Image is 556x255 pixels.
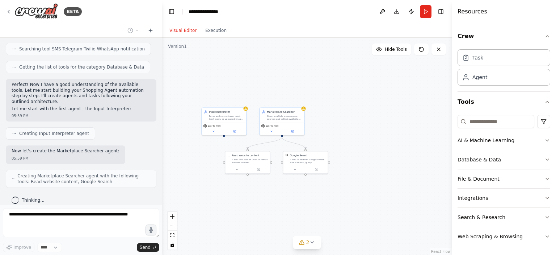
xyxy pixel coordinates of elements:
div: Version 1 [168,44,187,49]
img: ScrapeWebsiteTool [228,154,231,157]
button: Open in side panel [248,168,269,172]
button: Improve [3,243,34,252]
span: Hide Tools [385,46,407,52]
g: Edge from 9901b075-e9cf-4074-8e73-26be203c5c18 to 9c146cca-f6b3-42be-aff4-cf89435b592e [246,137,284,149]
div: Agent [472,74,487,81]
span: Searching tool SMS Telegram Twilio WhatsApp notification [19,46,145,52]
g: Edge from 9901b075-e9cf-4074-8e73-26be203c5c18 to 6f502a85-8c52-44b4-ad30-70714c42d987 [280,137,307,149]
button: toggle interactivity [168,240,177,250]
span: Send [140,244,151,250]
span: Thinking... [22,197,45,203]
span: Improve [13,244,31,250]
div: Tools [458,112,550,252]
button: Crew [458,26,550,46]
button: Hide Tools [372,44,411,55]
p: Let me start with the first agent - the Input Interpreter: [12,106,151,112]
div: A tool to perform Google search with a search_query. [290,158,326,164]
img: SerplyWebSearchTool [286,154,288,157]
button: Send [137,243,159,252]
button: Hide right sidebar [436,7,446,17]
button: Open in side panel [306,168,327,172]
button: AI & Machine Learning [458,131,550,150]
button: Switch to previous chat [125,26,142,35]
button: Tools [458,92,550,112]
div: BETA [64,7,82,16]
button: Open in side panel [282,129,303,133]
span: gpt-4o-mini [208,124,221,127]
div: Task [472,54,483,61]
div: Marketplace Searcher [267,110,302,114]
div: Query multiple e-commerce sources and collect available deals for products based on structured se... [267,115,302,120]
div: Marketplace SearcherQuery multiple e-commerce sources and collect available deals for products ba... [260,108,305,136]
span: Getting the list of tools for the category Database & Data [19,64,144,70]
span: 2 [306,239,309,246]
div: A tool that can be used to read a website content. [232,158,268,164]
button: Execution [201,26,231,35]
div: ScrapeWebsiteToolRead website contentA tool that can be used to read a website content. [225,151,270,174]
span: gpt-4o-mini [266,124,279,127]
button: Start a new chat [145,26,156,35]
nav: breadcrumb [189,8,225,15]
p: Perfect! Now I have a good understanding of the available tools. Let me start building your Shopp... [12,82,151,104]
button: File & Document [458,169,550,188]
div: Input Interpreter [209,110,244,114]
h4: Resources [458,7,487,16]
span: Creating Marketplace Searcher agent with the following tools: Read website content, Google Search [17,173,150,185]
button: zoom in [168,212,177,221]
button: Hide left sidebar [167,7,177,17]
button: 2 [293,236,321,249]
div: Crew [458,46,550,91]
div: Google Search [290,154,308,157]
button: Search & Research [458,208,550,227]
button: Database & Data [458,150,550,169]
button: Web Scraping & Browsing [458,227,550,246]
div: 05:59 PM [12,113,151,119]
p: Now let's create the Marketplace Searcher agent: [12,148,119,154]
a: React Flow attribution [431,250,451,254]
button: Integrations [458,189,550,207]
img: Logo [14,3,58,20]
div: React Flow controls [168,212,177,250]
button: Visual Editor [165,26,201,35]
button: Open in side panel [224,129,245,133]
div: SerplyWebSearchToolGoogle SearchA tool to perform Google search with a search_query. [283,151,328,174]
span: Creating Input Interpreter agent [19,131,89,136]
div: 05:59 PM [12,156,119,161]
button: fit view [168,231,177,240]
div: Parse and convert user input (text query or uploaded image) into structured product requirements ... [209,115,244,120]
div: Input InterpreterParse and convert user input (text query or uploaded image) into structured prod... [202,108,247,136]
button: Click to speak your automation idea [146,225,156,235]
div: Read website content [232,154,260,157]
